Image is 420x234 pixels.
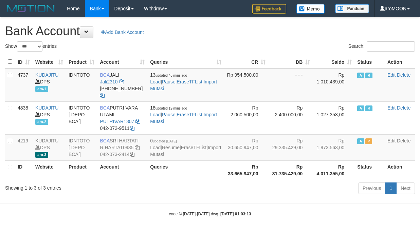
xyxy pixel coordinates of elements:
[119,79,124,84] a: Copy Jali2310 to clipboard
[150,79,217,91] a: Import Mutasi
[365,138,372,144] span: Paused
[335,4,369,13] img: panduan.png
[268,69,313,102] td: - - -
[181,145,206,150] a: EraseTFList
[35,86,48,92] span: aro-1
[15,134,33,160] td: 4219
[35,119,48,125] span: aro-2
[365,105,372,111] span: Running
[156,74,187,77] span: updated 46 mins ago
[97,134,147,160] td: SRI HARTATI 042-073-2414
[130,125,134,131] a: Copy 0420729511 to clipboard
[66,101,97,134] td: IDNTOTO [ DEPO BCA ]
[169,212,251,216] small: code © [DATE]-[DATE] dwg |
[177,79,202,84] a: EraseTFList
[224,160,269,180] th: Rp 33.665.947,00
[97,26,148,38] a: Add Bank Account
[17,41,42,52] select: Showentries
[313,160,354,180] th: Rp 4.011.355,00
[100,105,110,111] span: BCA
[130,152,134,157] a: Copy 0420732414 to clipboard
[365,73,372,78] span: Running
[35,152,48,158] span: aro-3
[357,105,364,111] span: Active
[224,69,269,102] td: Rp 954.500,00
[162,112,176,117] a: Pause
[100,93,105,98] a: Copy 6127014941 to clipboard
[66,160,97,180] th: Product
[100,119,134,124] a: PUTRIVAR1307
[150,72,217,91] span: | | |
[252,4,286,14] img: Feedback.jpg
[348,41,415,52] label: Search:
[15,69,33,102] td: 4737
[100,79,117,84] a: Jali2310
[224,134,269,160] td: Rp 30.650.947,00
[313,69,354,102] td: Rp 1.010.439,00
[150,145,221,157] a: Import Mutasi
[150,105,217,124] span: | | |
[387,72,396,78] a: Edit
[150,79,161,84] a: Load
[33,134,66,160] td: DPS
[357,138,364,144] span: Active
[66,55,97,69] th: Product: activate to sort column ascending
[33,55,66,69] th: Website: activate to sort column ascending
[220,212,251,216] strong: [DATE] 01:03:13
[97,69,147,102] td: JALI [PHONE_NUMBER]
[147,160,224,180] th: Queries
[15,55,33,69] th: ID: activate to sort column ascending
[313,55,354,69] th: Saldo: activate to sort column ascending
[313,101,354,134] td: Rp 1.027.353,00
[100,72,110,78] span: BCA
[354,55,385,69] th: Status
[358,182,385,194] a: Previous
[162,79,176,84] a: Pause
[150,112,161,117] a: Load
[150,138,177,143] span: 0
[97,160,147,180] th: Account
[66,134,97,160] td: IDNTOTO [ DEPO BCA ]
[387,105,396,111] a: Edit
[354,160,385,180] th: Status
[35,105,58,111] a: KUDAJITU
[150,72,187,78] span: 13
[33,101,66,134] td: DPS
[397,105,410,111] a: Delete
[135,119,140,124] a: Copy PUTRIVAR1307 to clipboard
[5,41,57,52] label: Show entries
[296,4,325,14] img: Button%20Memo.svg
[224,55,269,69] th: CR: activate to sort column ascending
[5,3,57,14] img: MOTION_logo.png
[5,24,415,38] h1: Bank Account
[396,182,415,194] a: Next
[100,138,110,143] span: BCA
[268,160,313,180] th: Rp 31.735.429,00
[5,182,170,191] div: Showing 1 to 3 of 3 entries
[135,145,140,150] a: Copy RIHARTAT0935 to clipboard
[367,41,415,52] input: Search:
[150,105,187,111] span: 18
[150,145,161,150] a: Load
[150,138,221,157] span: | | |
[224,101,269,134] td: Rp 2.060.500,00
[387,138,396,143] a: Edit
[385,55,415,69] th: Action
[177,112,202,117] a: EraseTFList
[66,69,97,102] td: IDNTOTO
[35,72,58,78] a: KUDAJITU
[153,139,177,143] span: updated [DATE]
[35,138,58,143] a: KUDAJITU
[156,106,187,110] span: updated 19 mins ago
[15,160,33,180] th: ID
[385,182,397,194] a: 1
[357,73,364,78] span: Active
[397,72,410,78] a: Delete
[15,101,33,134] td: 4838
[147,55,224,69] th: Queries: activate to sort column ascending
[313,134,354,160] td: Rp 1.973.563,00
[162,145,180,150] a: Resume
[100,145,133,150] a: RIHARTAT0935
[397,138,410,143] a: Delete
[268,101,313,134] td: Rp 2.400.000,00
